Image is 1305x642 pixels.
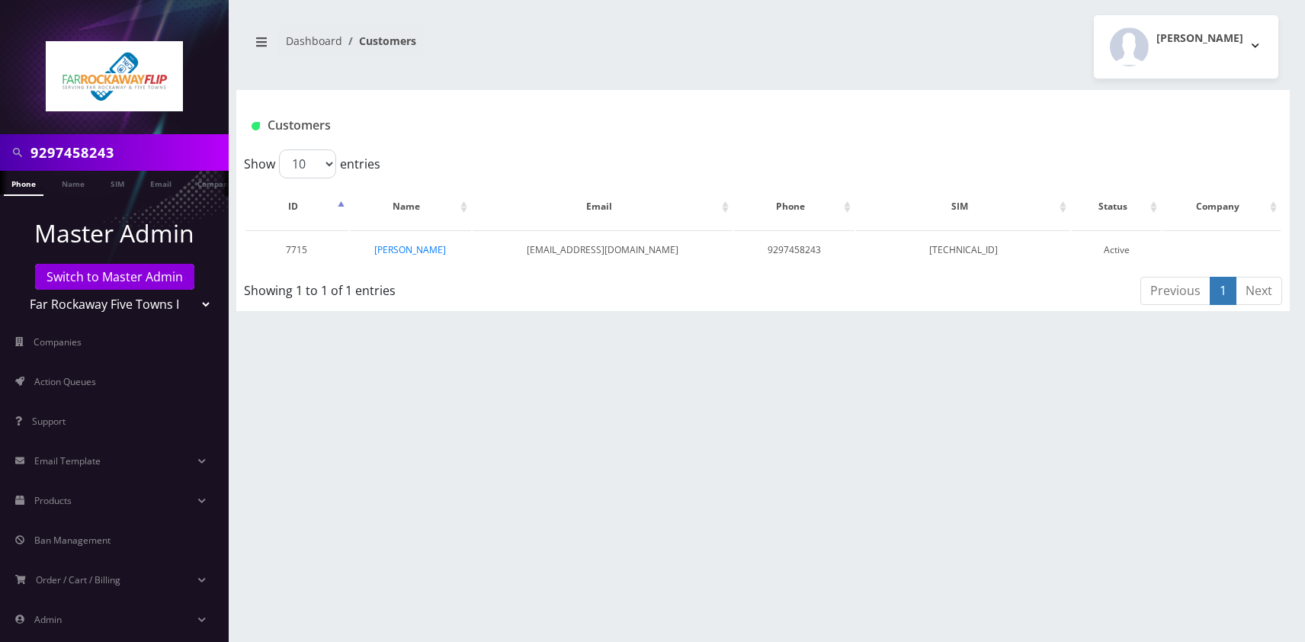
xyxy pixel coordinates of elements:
button: [PERSON_NAME] [1094,15,1278,79]
a: Dashboard [286,34,342,48]
th: SIM: activate to sort column ascending [856,185,1070,229]
input: Search in Company [30,138,225,167]
a: Switch to Master Admin [35,264,194,290]
select: Showentries [279,149,336,178]
td: [EMAIL_ADDRESS][DOMAIN_NAME] [473,230,733,269]
span: Products [34,494,72,507]
h2: [PERSON_NAME] [1156,32,1243,45]
a: Next [1236,277,1282,305]
h1: Customers [252,118,1100,133]
label: Show entries [244,149,380,178]
span: Admin [34,613,62,626]
img: Far Rockaway Five Towns Flip [46,41,183,111]
span: Email Template [34,454,101,467]
span: Support [32,415,66,428]
span: Ban Management [34,534,111,547]
a: Previous [1140,277,1210,305]
span: Companies [34,335,82,348]
div: Showing 1 to 1 of 1 entries [244,275,665,300]
th: Company: activate to sort column ascending [1162,185,1281,229]
th: Name: activate to sort column ascending [350,185,471,229]
td: [TECHNICAL_ID] [856,230,1070,269]
th: Status: activate to sort column ascending [1072,185,1161,229]
th: Email: activate to sort column ascending [473,185,733,229]
span: Action Queues [34,375,96,388]
a: Email [143,171,179,194]
span: Order / Cart / Billing [36,573,120,586]
a: 1 [1210,277,1236,305]
a: Phone [4,171,43,196]
a: SIM [103,171,132,194]
a: [PERSON_NAME] [374,243,446,256]
a: Name [54,171,92,194]
td: Active [1072,230,1161,269]
a: Company [190,171,241,194]
nav: breadcrumb [248,25,752,69]
th: ID: activate to sort column descending [245,185,348,229]
td: 9297458243 [734,230,855,269]
li: Customers [342,33,416,49]
th: Phone: activate to sort column ascending [734,185,855,229]
td: 7715 [245,230,348,269]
